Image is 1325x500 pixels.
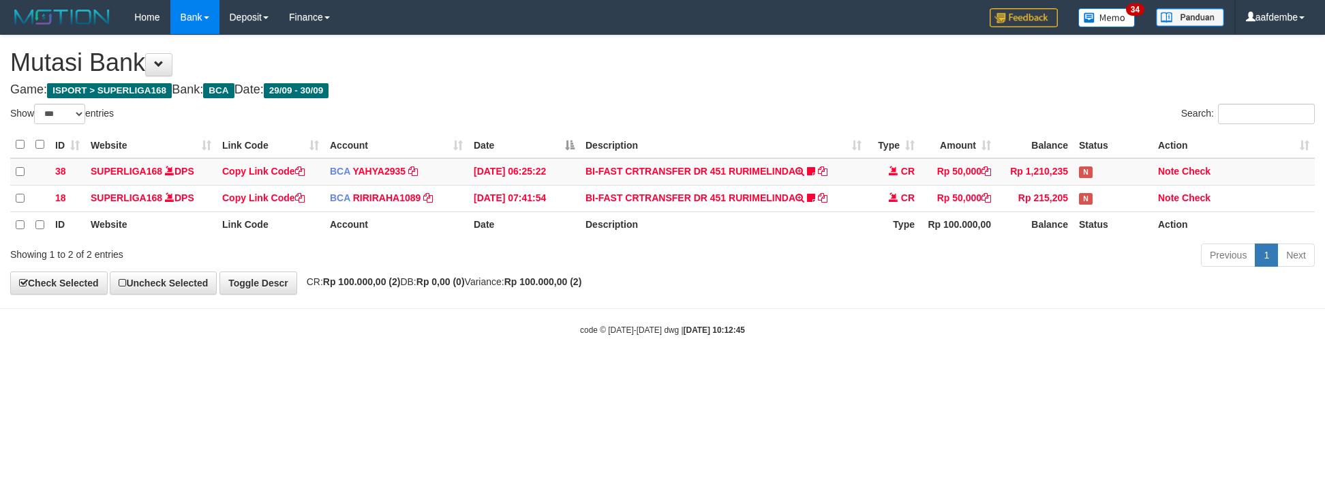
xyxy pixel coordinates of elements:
th: Action [1153,211,1315,238]
a: Copy BI-FAST CRTRANSFER DR 451 RURIMELINDA to clipboard [818,166,827,177]
a: RIRIRAHA1089 [353,192,421,203]
span: ISPORT > SUPERLIGA168 [47,83,172,98]
span: CR [901,166,915,177]
th: Account: activate to sort column ascending [324,132,468,158]
td: Rp 50,000 [920,158,996,186]
span: BCA [330,192,350,203]
a: Check [1182,166,1210,177]
h1: Mutasi Bank [10,49,1315,76]
a: Note [1158,192,1179,203]
a: Next [1277,244,1315,267]
a: Copy RIRIRAHA1089 to clipboard [423,192,433,203]
a: SUPERLIGA168 [91,192,162,203]
img: MOTION_logo.png [10,7,114,27]
a: 1 [1255,244,1278,267]
th: Link Code [217,211,324,238]
a: Check Selected [10,271,108,295]
select: Showentries [34,104,85,124]
a: Toggle Descr [219,271,297,295]
label: Show entries [10,104,114,124]
td: [DATE] 07:41:54 [468,185,580,211]
th: Balance [996,211,1073,238]
span: 34 [1126,3,1144,16]
span: 38 [55,166,66,177]
th: Rp 100.000,00 [920,211,996,238]
th: Type: activate to sort column ascending [867,132,920,158]
th: Link Code: activate to sort column ascending [217,132,324,158]
span: 29/09 - 30/09 [264,83,329,98]
th: Status [1073,132,1153,158]
a: YAHYA2935 [352,166,406,177]
span: 18 [55,192,66,203]
strong: [DATE] 10:12:45 [684,325,745,335]
td: Rp 50,000 [920,185,996,211]
span: BCA [203,83,234,98]
a: Copy Link Code [222,192,305,203]
small: code © [DATE]-[DATE] dwg | [580,325,745,335]
span: BCA [330,166,350,177]
th: Website [85,211,217,238]
span: CR: DB: Variance: [300,276,582,287]
th: Date: activate to sort column descending [468,132,580,158]
strong: Rp 100.000,00 (2) [504,276,582,287]
th: Balance [996,132,1073,158]
th: Description [580,211,867,238]
th: ID: activate to sort column ascending [50,132,85,158]
label: Search: [1181,104,1315,124]
a: Copy YAHYA2935 to clipboard [408,166,418,177]
strong: Rp 0,00 (0) [416,276,465,287]
span: Has Note [1079,166,1093,178]
th: Account [324,211,468,238]
td: DPS [85,185,217,211]
a: Copy Link Code [222,166,305,177]
td: BI-FAST CRTRANSFER DR 451 RURIMELINDA [580,158,867,186]
strong: Rp 100.000,00 (2) [323,276,401,287]
td: BI-FAST CRTRANSFER DR 451 RURIMELINDA [580,185,867,211]
th: ID [50,211,85,238]
td: DPS [85,158,217,186]
th: Amount: activate to sort column ascending [920,132,996,158]
img: Button%20Memo.svg [1078,8,1136,27]
a: SUPERLIGA168 [91,166,162,177]
h4: Game: Bank: Date: [10,83,1315,97]
td: [DATE] 06:25:22 [468,158,580,186]
a: Copy Rp 50,000 to clipboard [981,166,991,177]
th: Type [867,211,920,238]
img: Feedback.jpg [990,8,1058,27]
a: Previous [1201,244,1255,267]
a: Copy BI-FAST CRTRANSFER DR 451 RURIMELINDA to clipboard [818,192,827,203]
td: Rp 1,210,235 [996,158,1073,186]
a: Uncheck Selected [110,271,217,295]
span: CR [901,192,915,203]
th: Description: activate to sort column ascending [580,132,867,158]
th: Date [468,211,580,238]
img: panduan.png [1156,8,1224,27]
th: Status [1073,211,1153,238]
a: Note [1158,166,1179,177]
a: Check [1182,192,1210,203]
th: Website: activate to sort column ascending [85,132,217,158]
td: Rp 215,205 [996,185,1073,211]
a: Copy Rp 50,000 to clipboard [981,192,991,203]
div: Showing 1 to 2 of 2 entries [10,242,542,261]
span: Has Note [1079,193,1093,205]
th: Action: activate to sort column ascending [1153,132,1315,158]
input: Search: [1218,104,1315,124]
